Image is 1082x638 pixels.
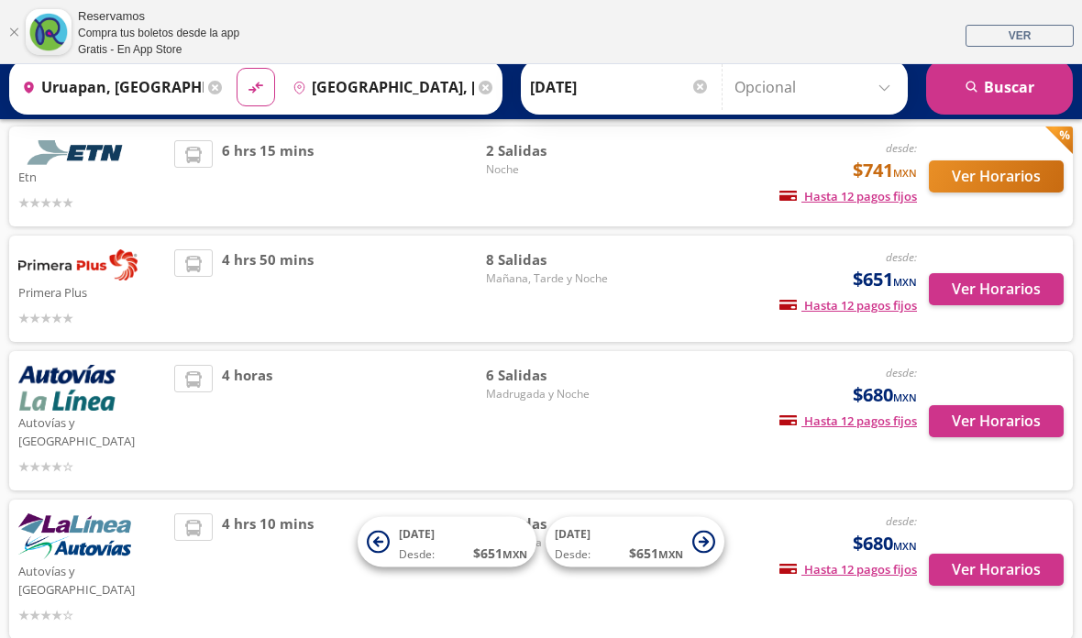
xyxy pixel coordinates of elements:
[18,365,116,411] img: Autovías y La Línea
[486,270,614,287] span: Mañana, Tarde y Noche
[78,7,239,26] div: Reservamos
[779,188,917,204] span: Hasta 12 pagos fijos
[893,275,917,289] small: MXN
[929,273,1064,305] button: Ver Horarios
[222,249,314,328] span: 4 hrs 50 mins
[546,517,724,567] button: [DATE]Desde:$651MXN
[886,140,917,156] em: desde:
[285,64,474,110] input: Buscar Destino
[853,157,917,184] span: $741
[886,513,917,529] em: desde:
[399,526,435,542] span: [DATE]
[358,517,536,567] button: [DATE]Desde:$651MXN
[502,547,527,561] small: MXN
[886,365,917,380] em: desde:
[886,249,917,265] em: desde:
[779,561,917,577] span: Hasta 12 pagos fijos
[555,526,591,542] span: [DATE]
[18,165,165,187] p: Etn
[893,539,917,553] small: MXN
[926,60,1073,115] button: Buscar
[629,544,683,563] span: $ 651
[929,160,1064,192] button: Ver Horarios
[893,390,917,404] small: MXN
[18,513,131,559] img: Autovías y La Línea
[555,546,591,563] span: Desde:
[853,266,917,293] span: $651
[486,161,614,178] span: Noche
[486,140,614,161] span: 2 Salidas
[222,365,272,477] span: 4 horas
[658,547,683,561] small: MXN
[853,381,917,409] span: $680
[1009,29,1032,42] span: VER
[929,554,1064,586] button: Ver Horarios
[222,140,314,213] span: 6 hrs 15 mins
[486,249,614,270] span: 8 Salidas
[18,249,138,280] img: Primera Plus
[78,41,239,58] div: Gratis - En App Store
[779,412,917,429] span: Hasta 12 pagos fijos
[78,25,239,41] div: Compra tus boletos desde la app
[473,544,527,563] span: $ 651
[486,513,614,534] span: 6 Salidas
[486,386,614,402] span: Madrugada y Noche
[853,530,917,557] span: $680
[18,140,138,165] img: Etn
[893,166,917,180] small: MXN
[18,280,165,302] p: Primera Plus
[966,25,1074,47] a: VER
[8,27,19,38] a: Cerrar
[18,411,165,450] p: Autovías y [GEOGRAPHIC_DATA]
[929,405,1064,437] button: Ver Horarios
[18,559,165,599] p: Autovías y [GEOGRAPHIC_DATA]
[15,64,204,110] input: Buscar Origen
[779,297,917,313] span: Hasta 12 pagos fijos
[399,546,435,563] span: Desde:
[530,64,710,110] input: Elegir Fecha
[486,365,614,386] span: 6 Salidas
[734,64,899,110] input: Opcional
[222,513,314,625] span: 4 hrs 10 mins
